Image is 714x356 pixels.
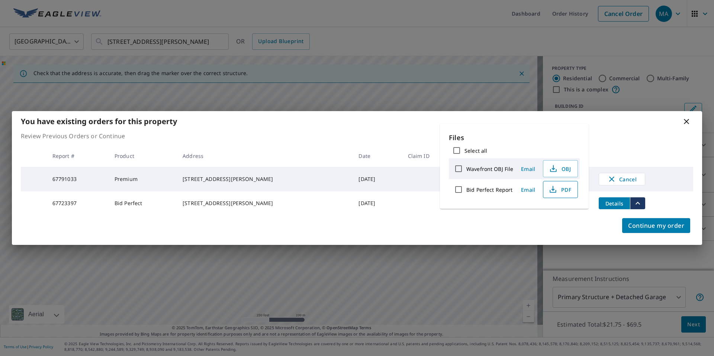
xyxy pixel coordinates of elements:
[519,165,537,172] span: Email
[548,164,572,173] span: OBJ
[21,116,177,126] b: You have existing orders for this property
[628,220,684,231] span: Continue my order
[607,175,637,184] span: Cancel
[183,200,347,207] div: [STREET_ADDRESS][PERSON_NAME]
[516,184,540,195] button: Email
[464,147,487,154] label: Select all
[402,145,460,167] th: Claim ID
[109,145,177,167] th: Product
[109,191,177,215] td: Bid Perfect
[622,218,690,233] button: Continue my order
[599,197,630,209] button: detailsBtn-67723397
[177,145,353,167] th: Address
[466,165,513,172] label: Wavefront OBJ File
[353,191,402,215] td: [DATE]
[630,197,645,209] button: filesDropdownBtn-67723397
[519,186,537,193] span: Email
[46,167,109,191] td: 67791033
[548,185,572,194] span: PDF
[449,133,580,143] p: Files
[599,173,645,185] button: Cancel
[543,160,578,177] button: OBJ
[183,175,347,183] div: [STREET_ADDRESS][PERSON_NAME]
[353,145,402,167] th: Date
[46,191,109,215] td: 67723397
[466,186,512,193] label: Bid Perfect Report
[516,163,540,175] button: Email
[543,181,578,198] button: PDF
[603,200,625,207] span: Details
[109,167,177,191] td: Premium
[353,167,402,191] td: [DATE]
[21,132,693,140] p: Review Previous Orders or Continue
[46,145,109,167] th: Report #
